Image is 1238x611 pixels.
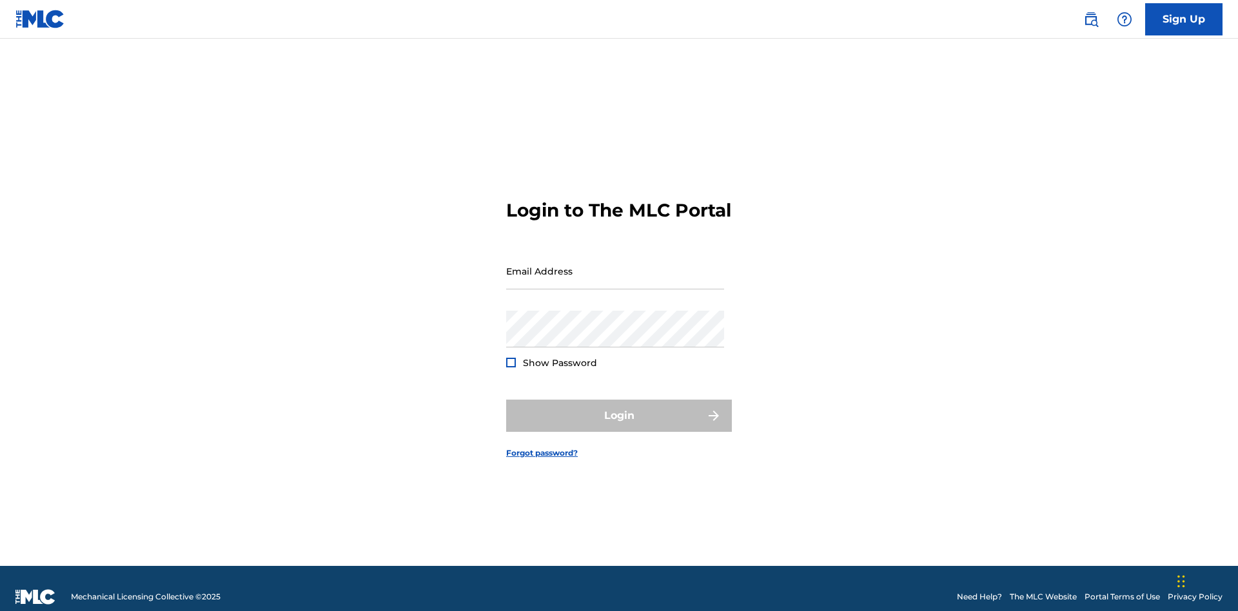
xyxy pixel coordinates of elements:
[506,447,578,459] a: Forgot password?
[1085,591,1160,603] a: Portal Terms of Use
[1117,12,1132,27] img: help
[523,357,597,369] span: Show Password
[1145,3,1223,35] a: Sign Up
[1083,12,1099,27] img: search
[15,10,65,28] img: MLC Logo
[1112,6,1137,32] div: Help
[15,589,55,605] img: logo
[1177,562,1185,601] div: Drag
[1168,591,1223,603] a: Privacy Policy
[1010,591,1077,603] a: The MLC Website
[1174,549,1238,611] iframe: Chat Widget
[506,199,731,222] h3: Login to The MLC Portal
[1078,6,1104,32] a: Public Search
[957,591,1002,603] a: Need Help?
[71,591,221,603] span: Mechanical Licensing Collective © 2025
